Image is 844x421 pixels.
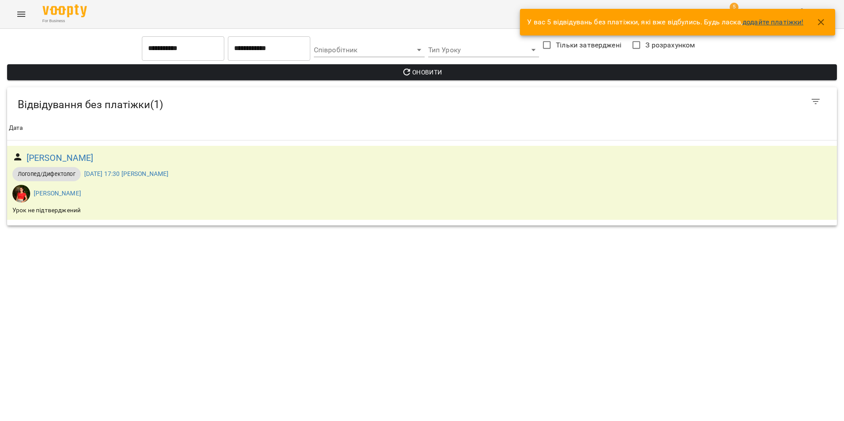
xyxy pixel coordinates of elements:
a: додайте платіжки! [742,18,804,26]
img: Литвинюк Аліна Віталіївна [12,185,30,203]
button: Оновити [7,64,837,80]
span: Тільки затверджені [556,40,621,51]
span: Логопед/Дифектолог [12,170,81,178]
img: Voopty Logo [43,4,87,17]
a: [DATE] 17:30 [PERSON_NAME] [84,170,169,177]
div: Урок не підтверджений [11,204,82,217]
span: For Business [43,18,87,24]
span: Дата [9,123,835,133]
a: [PERSON_NAME] [34,190,81,197]
button: Menu [11,4,32,25]
p: У вас 5 відвідувань без платіжки, які вже відбулись. Будь ласка, [527,17,803,27]
div: Дата [9,123,23,133]
span: З розрахунком [645,40,695,51]
span: Оновити [14,67,830,78]
a: [PERSON_NAME] [27,151,94,165]
span: 5 [730,3,738,12]
div: Sort [9,123,23,133]
h5: Відвідування без платіжки ( 1 ) [18,98,484,112]
button: Фільтр [805,91,826,112]
div: Table Toolbar [7,87,837,116]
